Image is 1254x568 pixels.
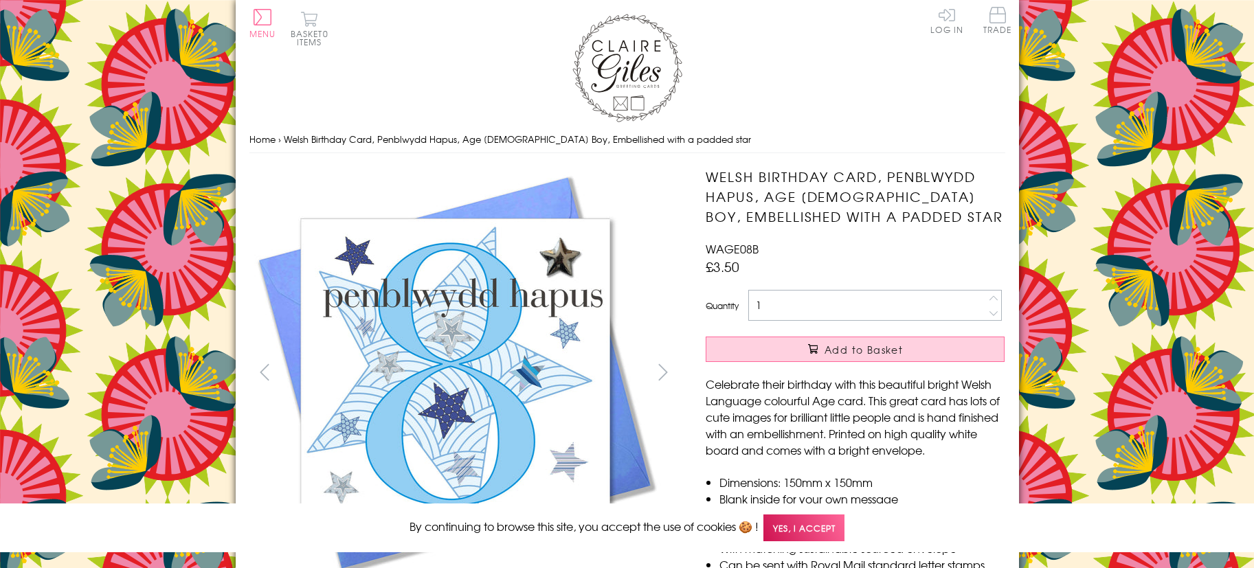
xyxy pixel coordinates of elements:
[706,376,1005,458] p: Celebrate their birthday with this beautiful bright Welsh Language colourful Age card. This great...
[706,167,1005,226] h1: Welsh Birthday Card, Penblwydd Hapus, Age [DEMOGRAPHIC_DATA] Boy, Embellished with a padded star
[249,133,276,146] a: Home
[983,7,1012,36] a: Trade
[278,133,281,146] span: ›
[291,11,328,46] button: Basket0 items
[284,133,751,146] span: Welsh Birthday Card, Penblwydd Hapus, Age [DEMOGRAPHIC_DATA] Boy, Embellished with a padded star
[706,240,759,257] span: WAGE08B
[297,27,328,48] span: 0 items
[249,356,280,387] button: prev
[706,299,739,312] label: Quantity
[706,257,739,276] span: £3.50
[249,27,276,40] span: Menu
[930,7,963,34] a: Log In
[706,337,1005,362] button: Add to Basket
[825,343,903,356] span: Add to Basket
[763,514,844,541] span: Yes, I accept
[249,9,276,38] button: Menu
[249,126,1005,154] nav: breadcrumbs
[719,474,1005,490] li: Dimensions: 150mm x 150mm
[719,490,1005,507] li: Blank inside for your own message
[572,14,682,122] img: Claire Giles Greetings Cards
[647,356,678,387] button: next
[983,7,1012,34] span: Trade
